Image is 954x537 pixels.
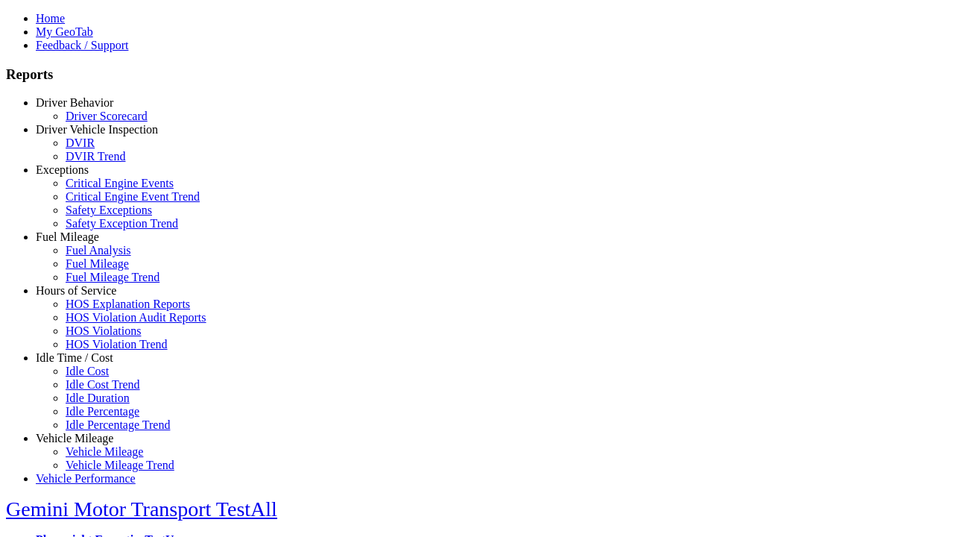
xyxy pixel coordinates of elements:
[66,217,178,230] a: Safety Exception Trend
[66,311,206,324] a: HOS Violation Audit Reports
[66,298,190,310] a: HOS Explanation Reports
[66,257,129,270] a: Fuel Mileage
[66,110,148,122] a: Driver Scorecard
[66,459,174,471] a: Vehicle Mileage Trend
[66,204,152,216] a: Safety Exceptions
[66,405,139,418] a: Idle Percentage
[66,392,130,404] a: Idle Duration
[66,190,200,203] a: Critical Engine Event Trend
[66,365,109,377] a: Idle Cost
[66,445,143,458] a: Vehicle Mileage
[66,244,131,257] a: Fuel Analysis
[66,378,140,391] a: Idle Cost Trend
[36,351,113,364] a: Idle Time / Cost
[36,12,65,25] a: Home
[66,177,174,189] a: Critical Engine Events
[36,284,116,297] a: Hours of Service
[66,324,141,337] a: HOS Violations
[36,123,158,136] a: Driver Vehicle Inspection
[36,25,93,38] a: My GeoTab
[66,271,159,283] a: Fuel Mileage Trend
[66,418,170,431] a: Idle Percentage Trend
[36,96,113,109] a: Driver Behavior
[36,39,128,51] a: Feedback / Support
[36,230,99,243] a: Fuel Mileage
[66,338,168,351] a: HOS Violation Trend
[6,497,277,521] a: Gemini Motor Transport TestAll
[36,472,136,485] a: Vehicle Performance
[6,66,948,83] h3: Reports
[36,432,113,445] a: Vehicle Mileage
[36,163,89,176] a: Exceptions
[66,136,95,149] a: DVIR
[66,150,125,163] a: DVIR Trend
